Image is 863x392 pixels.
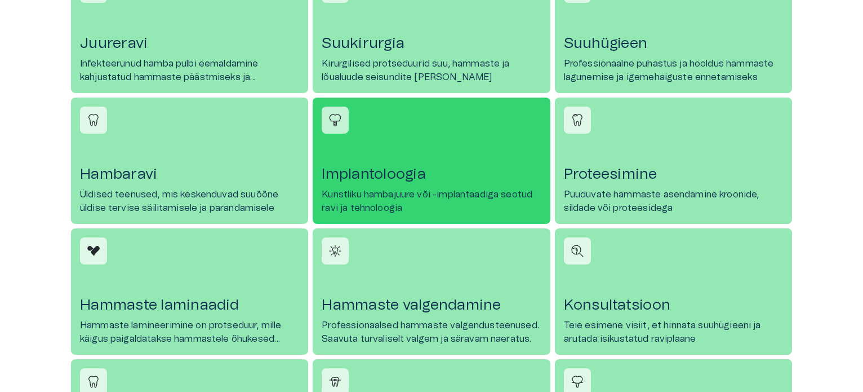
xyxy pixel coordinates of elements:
[564,165,783,183] h4: Proteesimine
[322,34,541,52] h4: Suukirurgia
[564,319,783,346] p: Teie esimene visiit, et hinnata suuhügieeni ja arutada isikustatud raviplaane
[569,243,586,259] img: Konsultatsioon icon
[322,188,541,215] p: Kunstliku hambajuure või -implantaadiga seotud ravi ja tehnoloogia
[80,319,299,346] p: Hammaste lamineerimine on protseduur, mille käigus paigaldatakse hammastele õhukesed keraamilised...
[327,112,344,129] img: Implantoloogia icon
[85,373,102,390] img: Taastav hambaravi icon
[327,243,344,259] img: Hammaste valgendamine icon
[85,112,102,129] img: Hambaravi icon
[322,165,541,183] h4: Implantoloogia
[322,319,541,346] p: Professionaalsed hammaste valgendusteenused. Saavuta turvaliselt valgem ja säravam naeratus.
[80,57,299,84] p: Infekteerunud hamba pulbi eemaldamine kahjustatud hammaste päästmiseks ja taastamiseks
[80,188,299,215] p: Üldised teenused, mis keskenduvad suuõõne üldise tervise säilitamisele ja parandamisele
[569,373,586,390] img: Igemete ravi icon
[564,296,783,314] h4: Konsultatsioon
[85,243,102,259] img: Hammaste laminaadid icon
[322,296,541,314] h4: Hammaste valgendamine
[80,165,299,183] h4: Hambaravi
[322,57,541,84] p: Kirurgilised protseduurid suu, hammaste ja lõualuude seisundite [PERSON_NAME]
[80,296,299,314] h4: Hammaste laminaadid
[327,373,344,390] img: Ortodontia icon
[564,57,783,84] p: Professionaalne puhastus ja hooldus hammaste lagunemise ja igemehaiguste ennetamiseks
[564,34,783,52] h4: Suuhügieen
[564,188,783,215] p: Puuduvate hammaste asendamine kroonide, sildade või proteesidega
[80,34,299,52] h4: Juureravi
[569,112,586,129] img: Proteesimine icon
